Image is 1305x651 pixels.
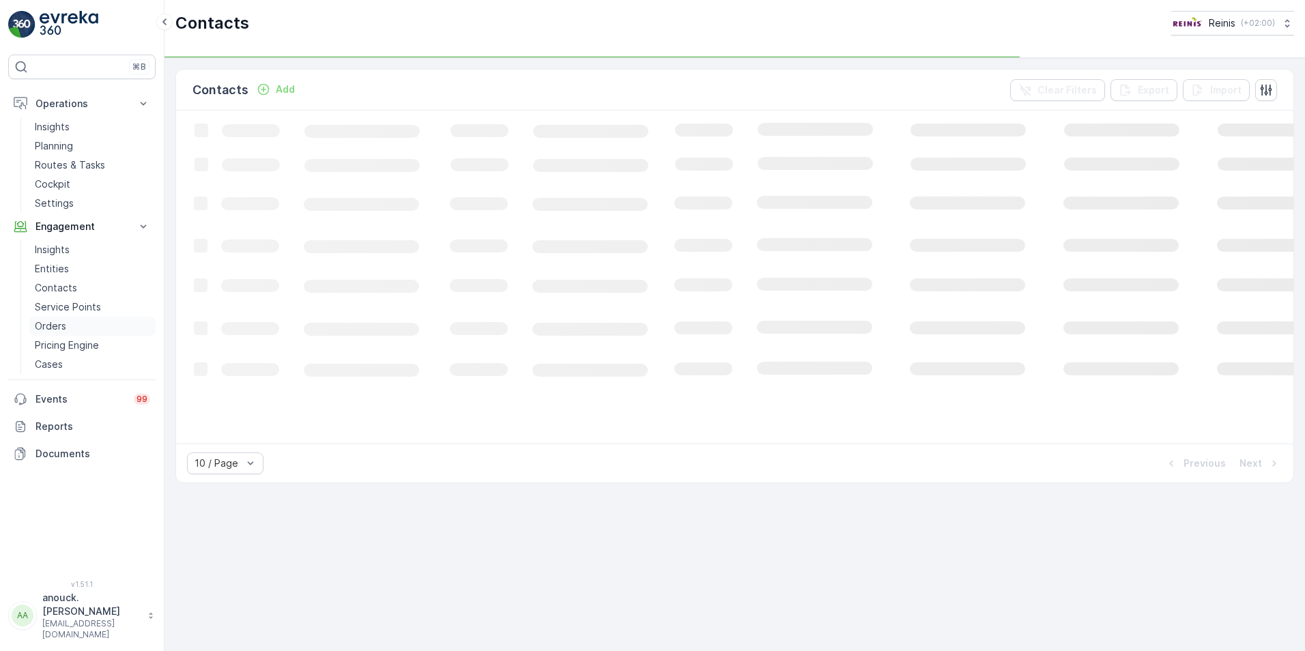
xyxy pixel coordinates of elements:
p: Previous [1184,457,1226,470]
p: Events [35,392,126,406]
p: Cockpit [35,177,70,191]
p: Export [1138,83,1169,97]
p: Engagement [35,220,128,233]
p: Next [1239,457,1262,470]
p: Pricing Engine [35,338,99,352]
p: Planning [35,139,73,153]
p: anouck.[PERSON_NAME] [42,591,141,618]
button: Clear Filters [1010,79,1105,101]
p: Add [276,83,295,96]
button: Previous [1163,455,1227,472]
a: Service Points [29,298,156,317]
button: Reinis(+02:00) [1171,11,1294,35]
a: Reports [8,413,156,440]
a: Routes & Tasks [29,156,156,175]
p: Service Points [35,300,101,314]
p: Import [1210,83,1242,97]
button: Next [1238,455,1282,472]
p: [EMAIL_ADDRESS][DOMAIN_NAME] [42,618,141,640]
button: Add [251,81,300,98]
a: Documents [8,440,156,467]
p: Contacts [175,12,249,34]
p: Operations [35,97,128,111]
img: Reinis-Logo-Vrijstaand_Tekengebied-1-copy2_aBO4n7j.png [1171,16,1203,31]
p: ⌘B [132,61,146,72]
p: Insights [35,120,70,134]
a: Orders [29,317,156,336]
p: Routes & Tasks [35,158,105,172]
a: Events99 [8,386,156,413]
button: AAanouck.[PERSON_NAME][EMAIL_ADDRESS][DOMAIN_NAME] [8,591,156,640]
p: ( +02:00 ) [1241,18,1275,29]
a: Entities [29,259,156,278]
p: Reports [35,420,150,433]
p: Insights [35,243,70,257]
button: Engagement [8,213,156,240]
div: AA [12,605,33,626]
span: v 1.51.1 [8,580,156,588]
p: Settings [35,197,74,210]
a: Insights [29,240,156,259]
p: Contacts [192,81,248,100]
a: Settings [29,194,156,213]
p: Contacts [35,281,77,295]
a: Contacts [29,278,156,298]
button: Export [1110,79,1177,101]
button: Import [1183,79,1250,101]
a: Planning [29,136,156,156]
a: Insights [29,117,156,136]
img: logo [8,11,35,38]
a: Cockpit [29,175,156,194]
a: Pricing Engine [29,336,156,355]
p: Reinis [1209,16,1235,30]
p: Documents [35,447,150,461]
p: Orders [35,319,66,333]
p: Cases [35,358,63,371]
button: Operations [8,90,156,117]
p: Entities [35,262,69,276]
a: Cases [29,355,156,374]
p: 99 [137,394,147,405]
img: logo_light-DOdMpM7g.png [40,11,98,38]
p: Clear Filters [1037,83,1097,97]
